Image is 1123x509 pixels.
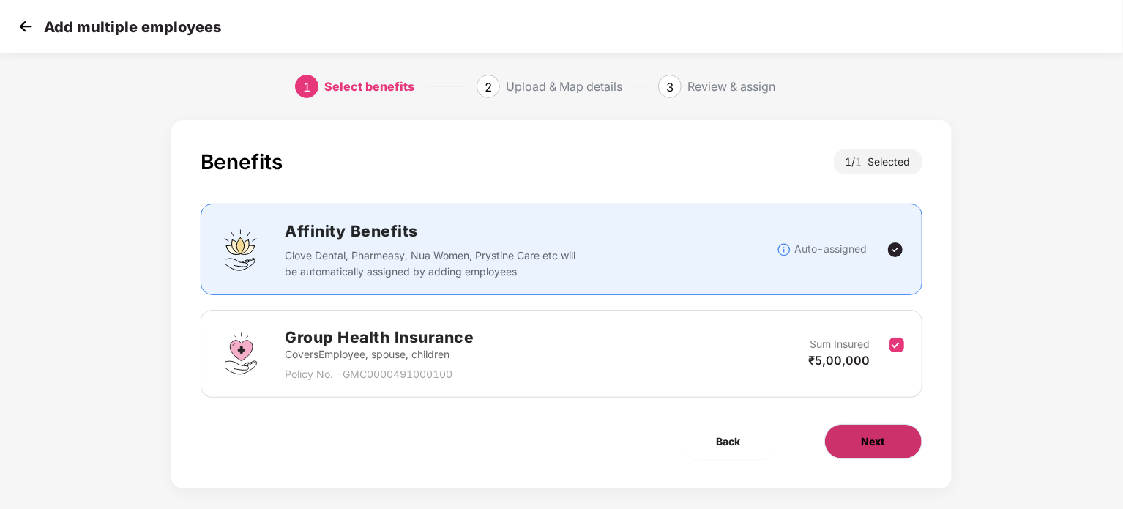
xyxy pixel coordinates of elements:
p: Add multiple employees [44,18,221,36]
span: Next [862,434,885,450]
button: Back [680,424,777,459]
div: 1 / Selected [834,149,922,174]
p: Policy No. - GMC0000491000100 [285,366,474,382]
p: Sum Insured [810,336,870,352]
button: Next [824,424,922,459]
p: Covers Employee, spouse, children [285,346,474,363]
span: Back [717,434,741,450]
div: Benefits [201,149,283,174]
div: Select benefits [324,75,414,98]
img: svg+xml;base64,PHN2ZyB4bWxucz0iaHR0cDovL3d3dy53My5vcmcvMjAwMC9zdmciIHdpZHRoPSIzMCIgaGVpZ2h0PSIzMC... [15,15,37,37]
img: svg+xml;base64,PHN2ZyBpZD0iR3JvdXBfSGVhbHRoX0luc3VyYW5jZSIgZGF0YS1uYW1lPSJHcm91cCBIZWFsdGggSW5zdX... [219,332,263,376]
span: ₹5,00,000 [809,353,870,368]
img: svg+xml;base64,PHN2ZyBpZD0iVGljay0yNHgyNCIgeG1sbnM9Imh0dHA6Ly93d3cudzMub3JnLzIwMDAvc3ZnIiB3aWR0aD... [887,241,904,259]
span: 2 [485,80,492,94]
p: Auto-assigned [795,241,868,257]
span: 1 [856,155,868,168]
div: Upload & Map details [506,75,622,98]
span: 3 [666,80,674,94]
img: svg+xml;base64,PHN2ZyBpZD0iQWZmaW5pdHlfQmVuZWZpdHMiIGRhdGEtbmFtZT0iQWZmaW5pdHkgQmVuZWZpdHMiIHhtbG... [219,228,263,272]
div: Review & assign [687,75,775,98]
img: svg+xml;base64,PHN2ZyBpZD0iSW5mb18tXzMyeDMyIiBkYXRhLW5hbWU9IkluZm8gLSAzMngzMiIgeG1sbnM9Imh0dHA6Ly... [777,242,791,257]
span: 1 [303,80,310,94]
p: Clove Dental, Pharmeasy, Nua Women, Prystine Care etc will be automatically assigned by adding em... [285,248,580,280]
h2: Group Health Insurance [285,325,474,349]
h2: Affinity Benefits [285,219,776,243]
